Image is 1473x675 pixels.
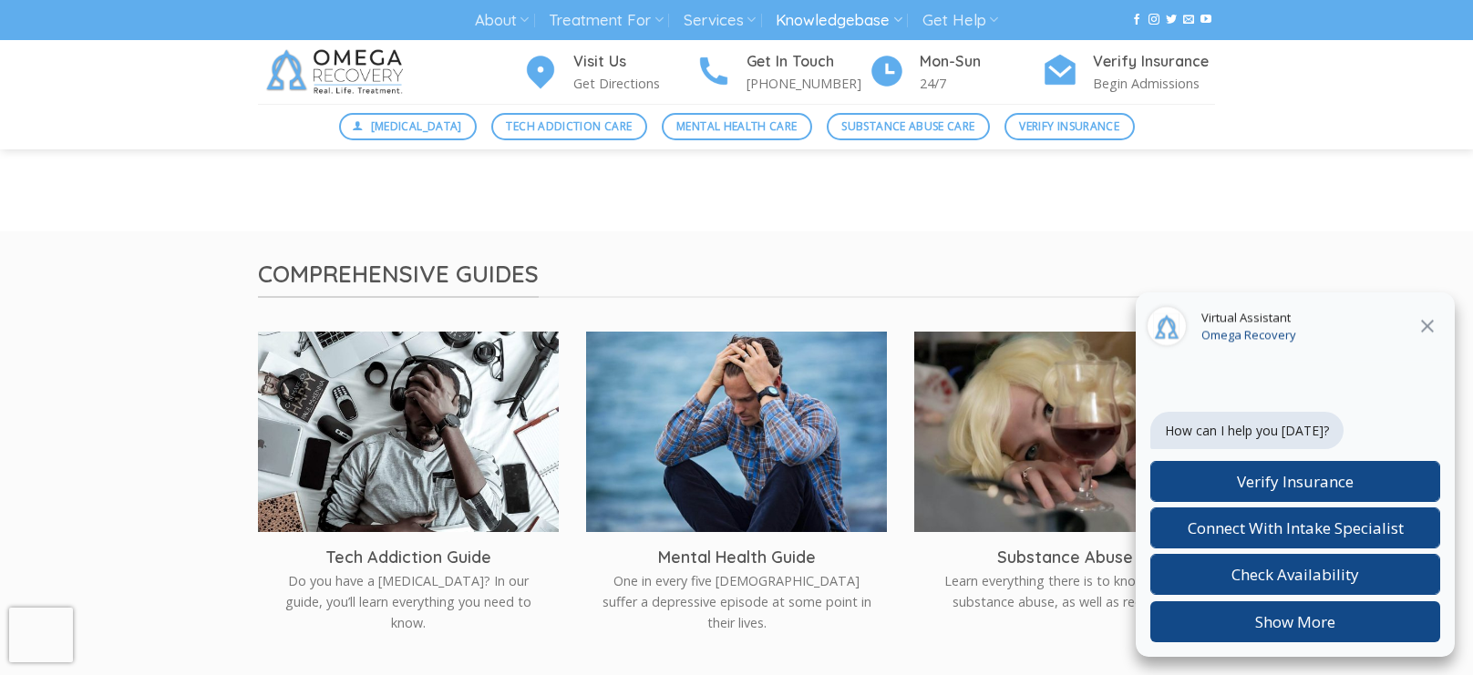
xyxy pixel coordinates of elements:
p: Do you have a [MEDICAL_DATA]? In our guide, you’ll learn everything you need to know. [272,570,545,633]
span: Comprehensive Guides [258,259,539,298]
p: Get Directions [573,73,695,94]
p: 24/7 [920,73,1042,94]
p: [PHONE_NUMBER] [747,73,869,94]
p: Learn everything there is to know about substance abuse, as well as recovery. [928,570,1201,612]
h4: Get In Touch [747,50,869,74]
a: About [475,4,529,37]
a: Knowledgebase [776,4,901,37]
a: Services [684,4,756,37]
h3: Mental Health Guide [600,547,873,568]
a: Send us an email [1183,14,1194,26]
h4: Mon-Sun [920,50,1042,74]
span: Substance Abuse Care [841,118,974,135]
img: Omega Recovery [258,40,417,104]
a: Substance Abuse Care [827,113,990,140]
a: Verify Insurance Begin Admissions [1042,50,1215,95]
h3: Substance Abuse [928,547,1201,568]
a: Follow on Facebook [1131,14,1142,26]
a: Follow on Twitter [1166,14,1177,26]
a: Get Help [922,4,998,37]
h4: Visit Us [573,50,695,74]
a: Visit Us Get Directions [522,50,695,95]
span: Verify Insurance [1019,118,1119,135]
a: Tech Addiction Care [491,113,647,140]
a: Follow on YouTube [1200,14,1211,26]
span: Mental Health Care [676,118,797,135]
h4: Verify Insurance [1093,50,1215,74]
a: Get In Touch [PHONE_NUMBER] [695,50,869,95]
a: Follow on Instagram [1149,14,1159,26]
h3: Tech Addiction Guide [272,547,545,568]
a: Treatment For [549,4,663,37]
span: Tech Addiction Care [506,118,632,135]
a: Mental Health Care [662,113,812,140]
p: Begin Admissions [1093,73,1215,94]
a: [MEDICAL_DATA] [339,113,478,140]
span: [MEDICAL_DATA] [371,118,462,135]
p: One in every five [DEMOGRAPHIC_DATA] suffer a depressive episode at some point in their lives. [600,570,873,633]
a: Verify Insurance [1004,113,1135,140]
